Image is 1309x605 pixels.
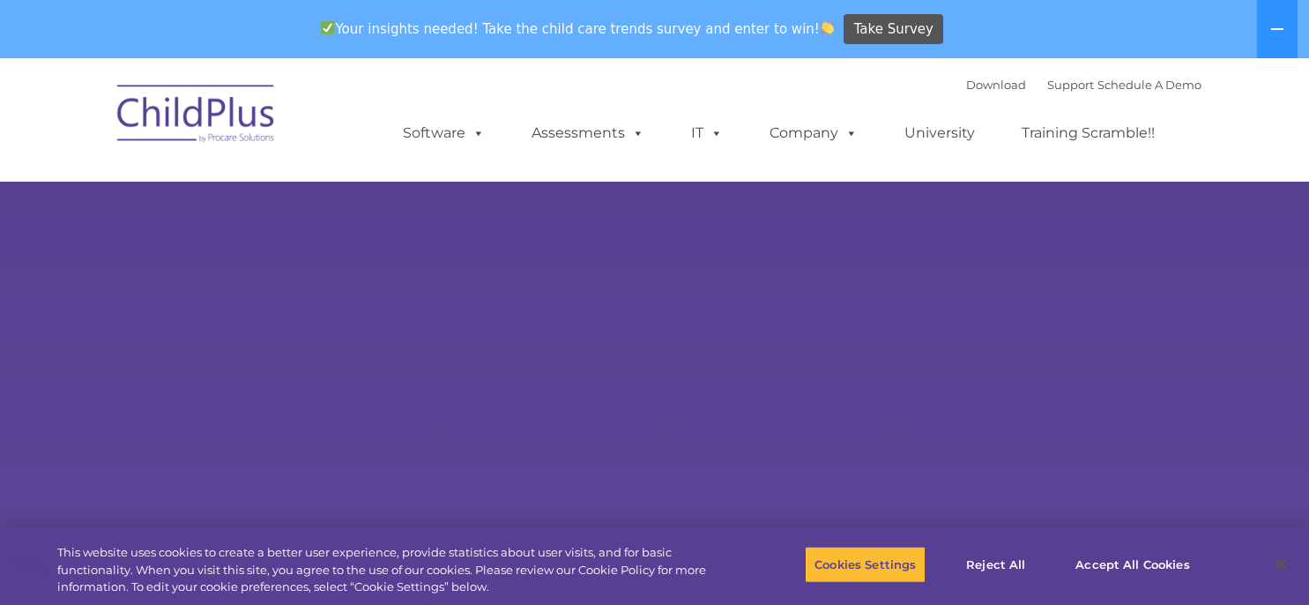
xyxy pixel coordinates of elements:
img: 👏 [821,21,834,34]
a: Take Survey [844,14,943,45]
button: Close [1261,545,1300,584]
span: Take Survey [854,14,933,45]
a: Software [385,116,502,151]
button: Reject All [941,546,1051,583]
a: IT [673,116,740,151]
font: | [966,78,1201,92]
button: Accept All Cookies [1066,546,1199,583]
img: ChildPlus by Procare Solutions [108,72,285,161]
a: Assessments [514,116,662,151]
div: This website uses cookies to create a better user experience, provide statistics about user visit... [57,544,720,596]
a: Schedule A Demo [1097,78,1201,92]
a: Download [966,78,1026,92]
a: Training Scramble!! [1004,116,1172,151]
button: Cookies Settings [805,546,926,583]
span: Your insights needed! Take the child care trends survey and enter to win! [314,11,842,46]
img: ✅ [321,21,334,34]
a: Company [752,116,875,151]
a: Support [1047,78,1094,92]
a: University [887,116,993,151]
